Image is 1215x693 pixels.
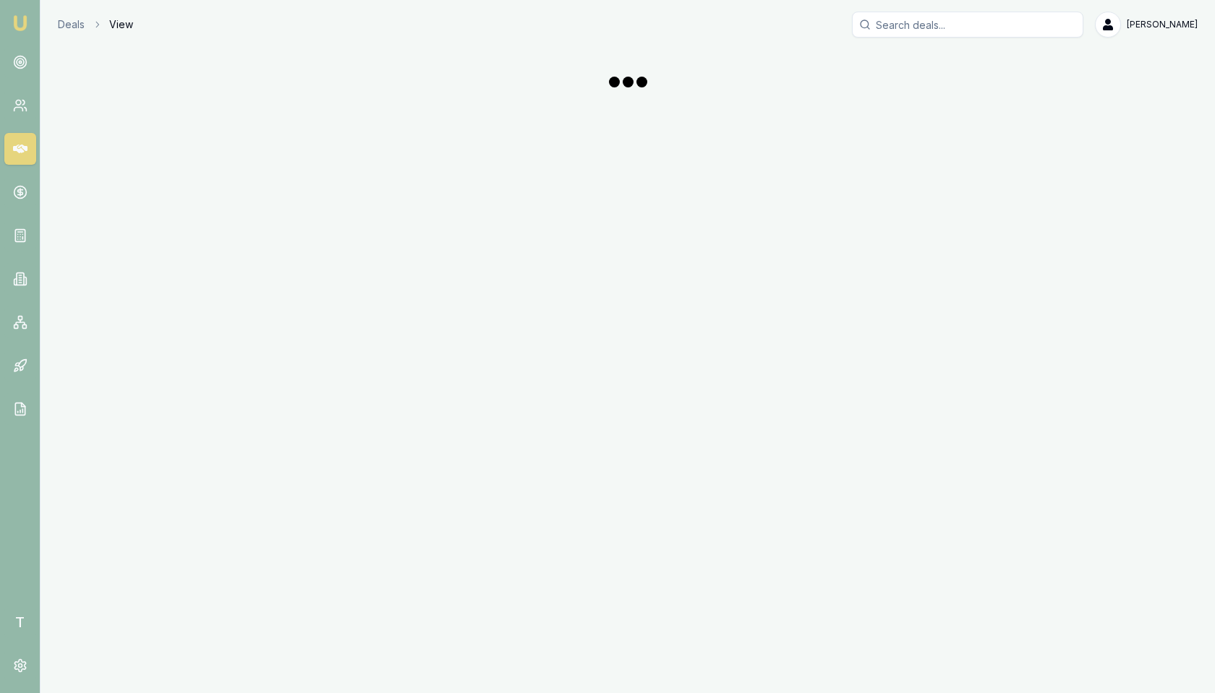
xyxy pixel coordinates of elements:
img: emu-icon-u.png [12,14,29,32]
span: View [109,17,133,32]
input: Search deals [852,12,1083,38]
span: T [4,606,36,638]
span: [PERSON_NAME] [1127,19,1198,30]
nav: breadcrumb [58,17,133,32]
a: Deals [58,17,85,32]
